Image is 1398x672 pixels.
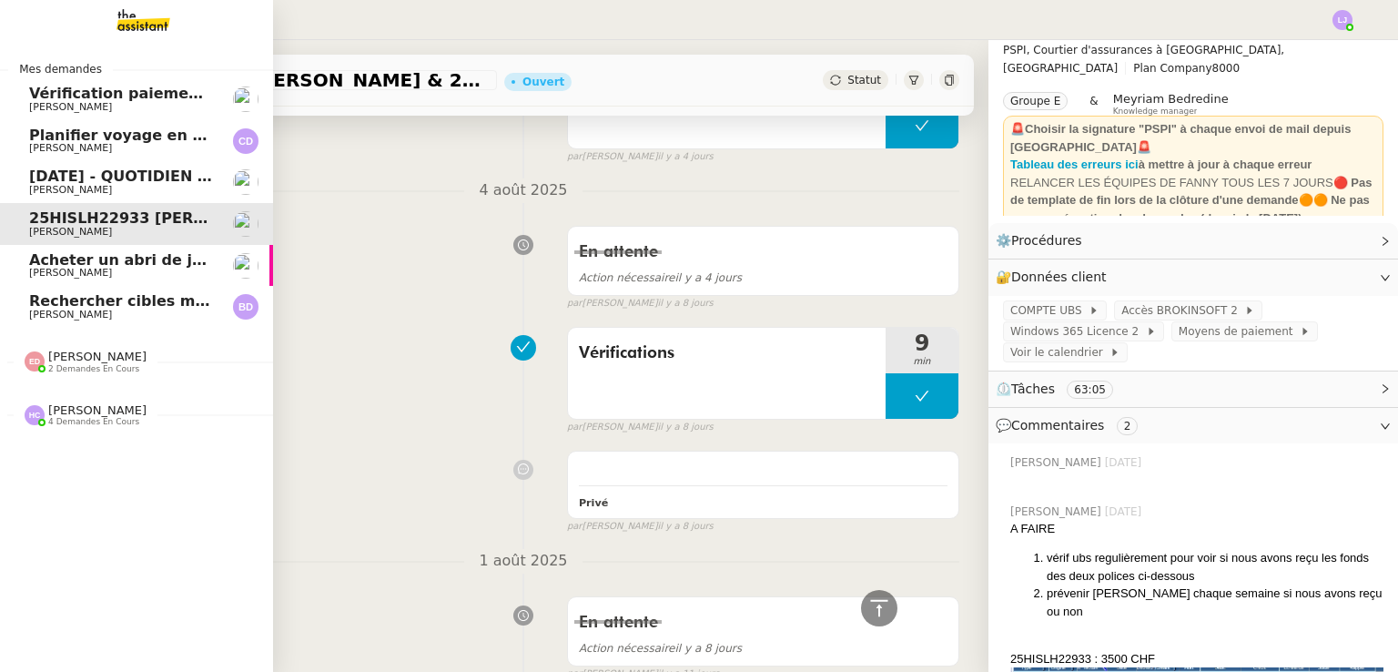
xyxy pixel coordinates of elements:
span: [PERSON_NAME] [29,309,112,321]
img: svg [1332,10,1352,30]
span: il y a 8 jours [658,519,714,535]
span: il y a 8 jours [658,420,714,435]
span: Rechercher cibles marketing [29,292,264,310]
span: & [1089,92,1098,116]
span: Planifier voyage en [GEOGRAPHIC_DATA] [29,127,363,144]
div: A FAIRE [1010,520,1383,538]
span: 8000 [1212,62,1241,75]
a: Tableau des erreurs ici [1010,158,1139,171]
strong: 🚨Choisir la signature "PSPI" à chaque envoi de mail depuis [GEOGRAPHIC_DATA]🚨 [1010,122,1351,154]
span: 9 [886,332,958,354]
span: Action nécessaire [579,642,675,655]
span: ⚙️ [996,230,1090,251]
li: vérif ubs regulièrement pour voir si nous avons reçu les fonds des deux polices ci-dessous [1047,549,1383,585]
span: Tâches [1011,382,1055,396]
img: svg [25,405,45,425]
img: svg [233,294,258,320]
span: [PERSON_NAME] [48,403,147,417]
span: [PERSON_NAME] [29,142,112,154]
img: svg [25,351,45,372]
span: Moyens de paiement [1179,322,1300,341]
span: [PERSON_NAME] [29,226,112,238]
span: 2 demandes en cours [48,364,139,374]
span: [PERSON_NAME] [29,101,112,113]
span: Meyriam Bedredine [1113,92,1229,106]
span: 25HISLH22933 [PERSON_NAME] & 25HISLJ23032 [PERSON_NAME] [29,209,567,227]
div: 🔐Données client [988,260,1398,295]
span: par [567,420,582,435]
span: [PERSON_NAME] [29,184,112,196]
small: [PERSON_NAME] [567,420,714,435]
b: Privé [579,497,608,509]
div: RELANCER LES ÉQUIPES DE FANNY TOUS LES 7 JOURS [1010,174,1376,228]
span: Données client [1011,270,1107,284]
small: [PERSON_NAME] [567,296,714,311]
div: Ouvert [522,76,564,87]
span: 🔐 [996,267,1114,288]
span: [DATE] [1105,504,1146,520]
span: Acheter un abri de jardin avec option de plancher [29,251,438,269]
span: [DATE] [1105,454,1146,471]
span: 4 demandes en cours [48,417,139,427]
img: users%2Fa6PbEmLwvGXylUqKytRPpDpAx153%2Favatar%2Ffanny.png [233,169,258,195]
span: min [886,354,958,370]
span: [PERSON_NAME] [29,267,112,279]
small: [PERSON_NAME] [567,519,714,535]
span: 25HISLH22933 [PERSON_NAME] & 25HISLJ23032 [PERSON_NAME] [95,71,490,89]
span: Plan Company [1133,62,1211,75]
span: il y a 4 jours [658,149,714,165]
span: COMPTE UBS [1010,301,1089,320]
img: svg [233,128,258,154]
nz-tag: 2 [1117,417,1139,435]
span: [DATE] - QUOTIDIEN Gestion boite mail Accounting [29,168,445,185]
span: En attente [579,244,658,260]
span: Procédures [1011,233,1082,248]
span: [PERSON_NAME] [1010,504,1105,520]
span: il y a 8 jours [579,642,742,655]
span: Accès BROKINSOFT 2 [1121,301,1244,320]
span: ⏲️ [996,382,1129,396]
span: par [567,519,582,535]
div: ⚙️Procédures [988,223,1398,259]
nz-tag: 63:05 [1067,381,1113,399]
span: Mes demandes [8,60,113,78]
div: ⏲️Tâches 63:05 [988,372,1398,407]
span: Windows 365 Licence 2 [1010,322,1146,341]
span: Voir le calendrier [1010,343,1109,361]
span: il y a 4 jours [579,271,742,284]
strong: à mettre à jour à chaque erreur [1139,158,1312,171]
span: Commentaires [1011,418,1104,433]
strong: 🔴 Pas de template de fin lors de la clôture d'une demande🟠🟠 Ne pas accuser réception des demandes... [1010,176,1372,225]
span: 💬 [996,418,1145,433]
div: 25HISLH22933 : 3500 CHF [1010,650,1383,668]
span: [PERSON_NAME] [1010,454,1105,471]
span: Statut [847,74,881,87]
span: 1 août 2025 [464,549,582,574]
li: prévenir [PERSON_NAME] chaque semaine si nous avons reçu ou non [1047,585,1383,620]
small: [PERSON_NAME] [567,149,714,165]
img: users%2Fvjxz7HYmGaNTSE4yF5W2mFwJXra2%2Favatar%2Ff3aef901-807b-4123-bf55-4aed7c5d6af5 [233,253,258,279]
nz-tag: Groupe E [1003,92,1068,110]
img: users%2FNmPW3RcGagVdwlUj0SIRjiM8zA23%2Favatar%2Fb3e8f68e-88d8-429d-a2bd-00fb6f2d12db [233,87,258,112]
span: PSPI, Courtier d'assurances à [GEOGRAPHIC_DATA], [GEOGRAPHIC_DATA] [1003,44,1284,75]
span: En attente [579,615,658,631]
span: Knowledge manager [1113,107,1198,117]
span: par [567,149,582,165]
span: il y a 8 jours [658,296,714,311]
span: 4 août 2025 [464,178,582,203]
span: [PERSON_NAME] [48,350,147,363]
span: par [567,296,582,311]
img: users%2Fa6PbEmLwvGXylUqKytRPpDpAx153%2Favatar%2Ffanny.png [233,211,258,237]
span: Vérification paiements WYCC et MS [PERSON_NAME] [29,85,460,102]
app-user-label: Knowledge manager [1113,92,1229,116]
span: Vérifications [579,340,875,367]
div: 💬Commentaires 2 [988,408,1398,443]
span: Action nécessaire [579,271,675,284]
